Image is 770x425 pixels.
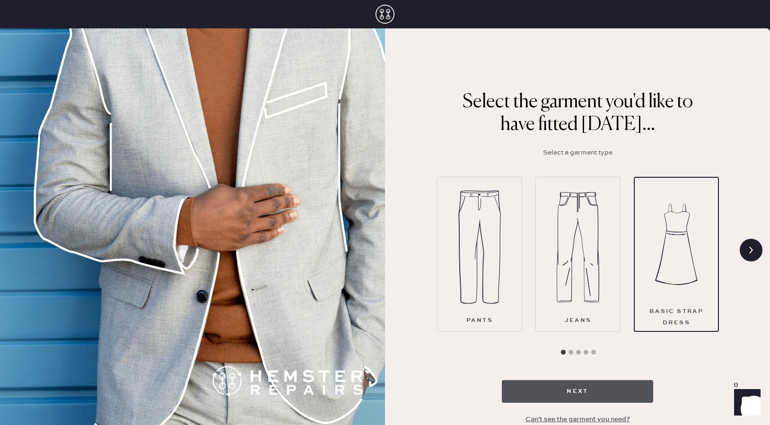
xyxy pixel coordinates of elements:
img: Garment type [557,191,599,304]
button: 4 [581,348,591,357]
button: 3 [574,348,583,357]
img: Garment type [458,191,501,304]
p: Select the garment you'd like to have fitted [DATE]... [459,91,696,136]
iframe: Front Chat [725,382,766,423]
button: 2 [566,348,576,357]
div: Basic Strap Dress [642,306,710,329]
button: 1 [559,348,568,357]
button: Next [502,380,653,403]
div: Jeans [565,315,592,326]
p: Select a garment type [543,147,612,158]
div: Pants [466,315,493,326]
button: 5 [589,348,598,357]
img: Garment type [655,188,698,301]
